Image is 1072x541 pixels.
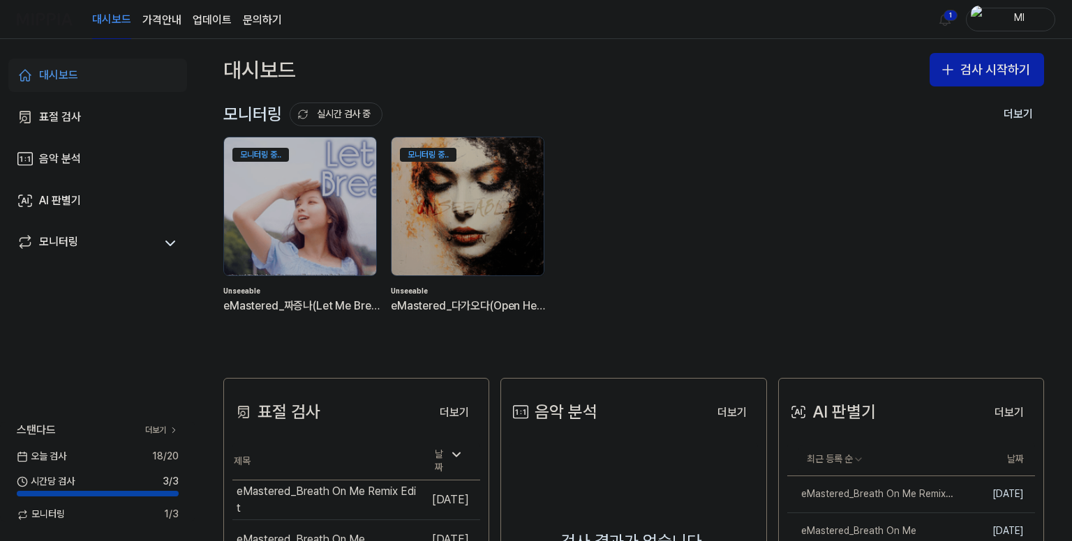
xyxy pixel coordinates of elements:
img: backgroundIamge [392,137,544,275]
th: 날짜 [954,443,1035,476]
div: eMastered_Breath On Me Remix Edit [237,483,418,517]
div: eMastered_다가오다(Open Heart) [391,297,547,315]
button: 더보기 [992,100,1044,128]
a: eMastered_Breath On Me Remix Edit [787,476,954,512]
div: Ml [992,11,1046,26]
span: 오늘 검사 [17,450,66,464]
span: 모니터링 [17,508,65,521]
button: 더보기 [706,399,758,427]
button: profileMl [966,8,1055,31]
div: 모니터링 [39,234,78,253]
div: 대시보드 [223,53,296,86]
div: 음악 분석 [39,151,81,167]
a: AI 판별기 [8,184,187,218]
div: 표절 검사 [39,109,81,125]
span: 스탠다드 [17,422,56,439]
a: 더보기 [145,425,179,436]
span: 시간당 검사 [17,475,75,489]
a: 음악 분석 [8,142,187,176]
div: 대시보드 [39,67,78,84]
div: 날짜 [429,443,469,479]
a: 모니터링 [17,234,156,253]
a: 문의하기 [243,12,282,29]
span: 18 / 20 [152,450,179,464]
th: 제목 [232,443,418,480]
div: Unseeable [391,286,547,297]
a: 대시보드 [8,59,187,92]
button: 더보기 [429,399,480,427]
a: 더보기 [706,397,758,427]
a: 대시보드 [92,1,131,39]
div: eMastered_Breath On Me [787,524,916,538]
button: 더보기 [983,399,1035,427]
a: 더보기 [983,397,1035,427]
div: 모니터링 중.. [232,148,289,162]
button: 가격안내 [142,12,181,29]
td: [DATE] [418,480,480,519]
div: eMastered_Breath On Me Remix Edit [787,487,954,501]
button: 검사 시작하기 [930,53,1044,86]
a: 표절 검사 [8,100,187,134]
img: 알림 [937,11,953,28]
button: 실시간 검사 중 [290,102,382,126]
a: 모니터링 중..backgroundIamgeUnseeableeMastered_짜증나(Let Me Breathe) [223,137,380,336]
img: backgroundIamge [224,137,376,275]
img: profile [971,6,988,33]
button: 알림1 [934,8,956,31]
div: AI 판별기 [39,192,81,209]
div: eMastered_짜증나(Let Me Breathe) [223,297,380,315]
div: 모니터링 중.. [400,148,456,162]
div: 모니터링 [223,101,382,128]
a: 모니터링 중..backgroundIamgeUnseeableeMastered_다가오다(Open Heart) [391,137,547,336]
div: Unseeable [223,286,380,297]
span: 1 / 3 [164,508,179,521]
a: 업데이트 [193,12,232,29]
a: 더보기 [429,397,480,427]
div: 1 [944,10,958,21]
td: [DATE] [954,476,1035,513]
span: 3 / 3 [163,475,179,489]
div: 표절 검사 [232,399,320,425]
div: AI 판별기 [787,399,876,425]
div: 음악 분석 [509,399,597,425]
